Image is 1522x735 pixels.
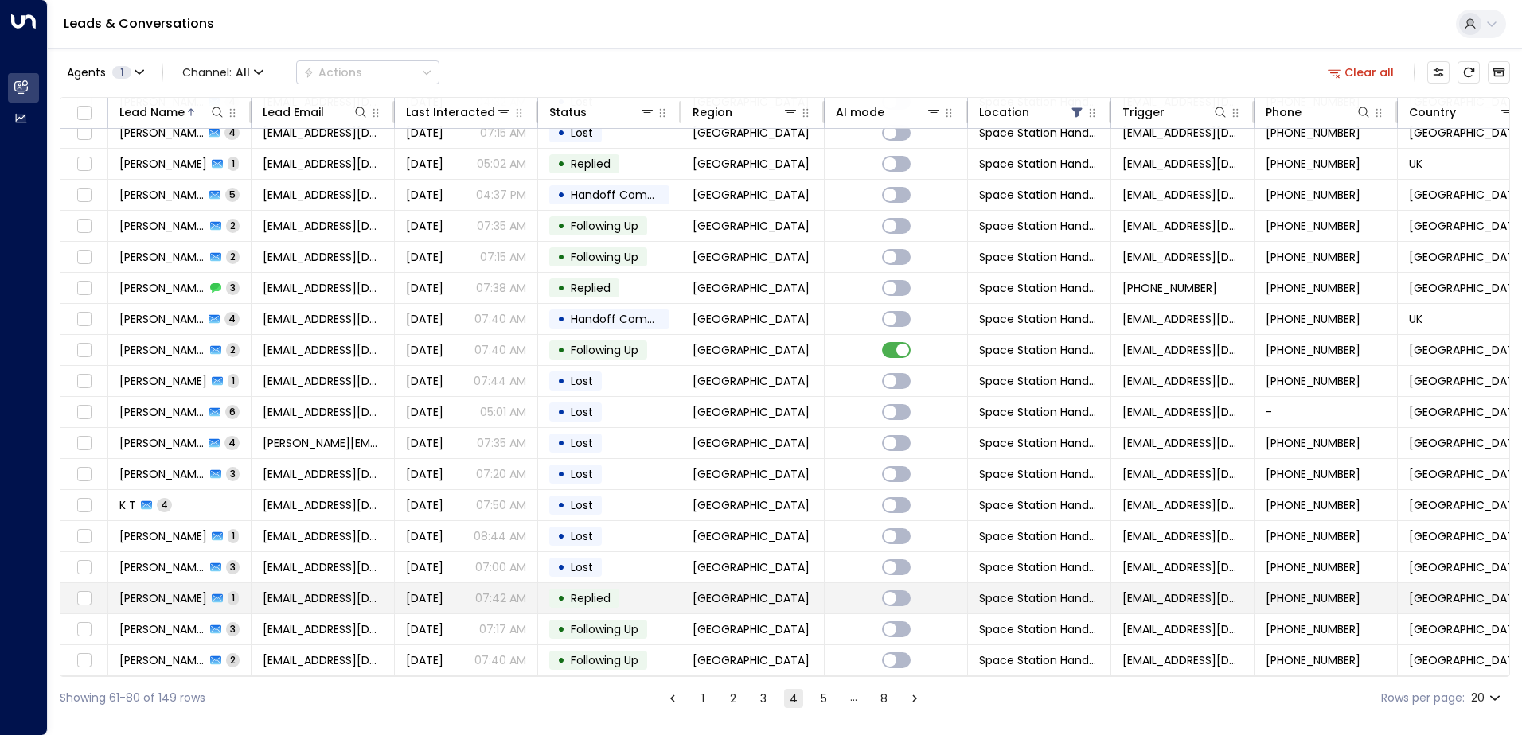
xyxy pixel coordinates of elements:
span: Keziah Featherstone [119,590,207,606]
span: Birmingham [693,156,810,172]
nav: pagination navigation [662,688,925,708]
div: • [557,212,565,239]
span: jjtt074@gmail.com [263,497,383,513]
button: Go to page 3 [754,689,773,708]
span: Jay Andrews [119,342,205,358]
span: judith.brown457@yahoo.co.uk [263,435,383,451]
span: Jul 28, 2025 [406,528,443,544]
div: Showing 61-80 of 149 rows [60,690,205,706]
span: Agents [67,67,106,78]
span: leads@space-station.co.uk [1122,342,1243,358]
p: 05:02 AM [477,156,526,172]
span: Aug 23, 2025 [406,156,443,172]
div: • [557,554,565,581]
span: Space Station Handsworth [979,373,1099,389]
button: Customize [1427,61,1450,84]
span: Aug 24, 2025 [406,373,443,389]
span: Lost [571,466,593,482]
span: Toggle select row [74,402,94,422]
span: Following Up [571,249,638,265]
span: 3 [226,467,240,480]
span: Birmingham [693,528,810,544]
button: Agents1 [60,61,150,84]
span: Birmingham [693,373,810,389]
span: Jake Dovey [119,187,205,203]
div: Region [693,103,732,122]
span: khalidwakilzai254@icloud.com [263,621,383,637]
p: 07:00 AM [475,559,526,575]
div: Phone [1266,103,1372,122]
span: +447951179568 [1266,218,1360,234]
span: Toggle select row [74,154,94,174]
div: Phone [1266,103,1302,122]
span: Space Station Handsworth [979,652,1099,668]
span: Lost [571,373,593,389]
span: Space Station Handsworth [979,621,1099,637]
span: Lost [571,497,593,513]
span: +447988159252 [1266,373,1360,389]
span: Judith Brown [119,435,204,451]
span: 2 [226,653,240,667]
span: Birmingham [693,497,810,513]
span: jadenew24@outlook.com [263,156,383,172]
span: leads@space-station.co.uk [1122,466,1243,482]
span: Space Station Handsworth [979,125,1099,141]
span: fasimev@gmail.com [263,466,383,482]
span: Aug 05, 2025 [406,280,443,296]
span: 2 [226,250,240,263]
span: Lost [571,528,593,544]
span: 1 [228,374,239,387]
span: +447931541091 [1266,435,1360,451]
p: 07:35 AM [477,435,526,451]
span: Following Up [571,218,638,234]
span: keshi.kt@gmail.com [263,559,383,575]
span: +447915191576 [1266,652,1360,668]
span: Space Station Handsworth [979,466,1099,482]
p: 07:50 AM [476,497,526,513]
span: Toggle select row [74,185,94,205]
span: leads@space-station.co.uk [1122,435,1243,451]
span: All [236,66,250,79]
label: Rows per page: [1381,690,1465,706]
span: Aug 05, 2025 [406,435,443,451]
span: Toggle select row [74,496,94,515]
span: Toggle select row [74,558,94,577]
span: Toggle select row [74,434,94,453]
span: Jade Majid [119,156,207,172]
span: Toggle select row [74,651,94,671]
button: Go to page 2 [724,689,743,708]
span: Birmingham [693,652,810,668]
div: • [557,647,565,674]
span: Space Station Handsworth [979,559,1099,575]
span: Aug 07, 2025 [406,559,443,575]
span: Birmingham [693,466,810,482]
span: 5 [225,188,240,201]
div: Trigger [1122,103,1165,122]
button: Clear all [1321,61,1401,84]
div: … [845,689,864,708]
button: Go to page 8 [875,689,894,708]
span: Lost [571,404,593,420]
span: Birmingham [693,590,810,606]
span: Refresh [1458,61,1480,84]
span: +447812333380 [1266,249,1360,265]
span: leads@space-station.co.uk [1122,497,1243,513]
span: Replied [571,280,611,296]
span: Aug 04, 2025 [406,249,443,265]
td: - [1255,397,1398,427]
div: Status [549,103,655,122]
span: Birmingham [693,621,810,637]
div: AI mode [836,103,884,122]
span: Julian Pratt [119,466,205,482]
button: Actions [296,60,439,84]
p: 07:15 AM [480,249,526,265]
span: Birmingham [693,559,810,575]
p: 07:17 AM [479,621,526,637]
div: • [557,305,565,332]
span: 1 [112,66,131,79]
span: Toggle select row [74,340,94,360]
span: Toggle select row [74,247,94,267]
span: Birmingham [693,311,810,327]
span: 1 [228,529,239,542]
span: clearer.patois-8b@icloud.com [263,342,383,358]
